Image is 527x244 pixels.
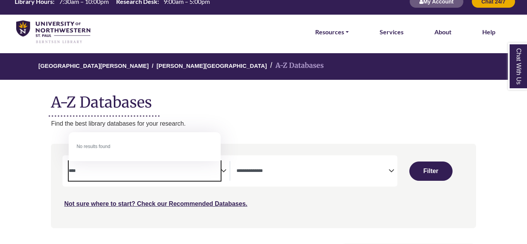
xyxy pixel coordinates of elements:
[69,168,221,175] textarea: Search
[69,138,220,155] li: No results found
[380,27,404,37] a: Services
[51,144,476,228] nav: Search filters
[267,60,324,71] li: A-Z Databases
[409,162,453,181] button: Submit for Search Results
[434,27,451,37] a: About
[157,61,267,69] a: [PERSON_NAME][GEOGRAPHIC_DATA]
[482,27,495,37] a: Help
[16,20,90,44] img: library_home
[315,27,349,37] a: Resources
[51,53,476,80] nav: breadcrumb
[236,168,388,175] textarea: Search
[51,119,476,129] p: Find the best library databases for your research.
[64,200,247,207] a: Not sure where to start? Check our Recommended Databases.
[38,61,149,69] a: [GEOGRAPHIC_DATA][PERSON_NAME]
[51,88,476,111] h1: A-Z Databases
